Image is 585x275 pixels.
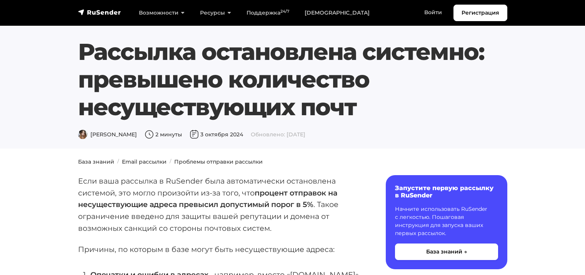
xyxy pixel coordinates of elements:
[145,130,154,139] img: Время чтения
[239,5,297,21] a: Поддержка24/7
[190,131,243,138] span: 3 октября 2024
[453,5,507,21] a: Регистрация
[251,131,305,138] span: Обновлено: [DATE]
[395,205,498,237] p: Начните использовать RuSender с легкостью. Пошаговая инструкция для запуска ваших первых рассылок.
[190,130,199,139] img: Дата публикации
[174,158,263,165] a: Проблемы отправки рассылки
[78,175,361,234] p: Если ваша рассылка в RuSender была автоматически остановлена системой, это могло произойти из-за ...
[73,158,512,166] nav: breadcrumb
[131,5,192,21] a: Возможности
[122,158,167,165] a: Email рассылки
[395,244,498,260] button: База знаний →
[78,244,361,255] p: Причины, по которым в базе могут быть несуществующие адреса:
[145,131,182,138] span: 2 минуты
[297,5,377,21] a: [DEMOGRAPHIC_DATA]
[78,131,137,138] span: [PERSON_NAME]
[78,158,114,165] a: База знаний
[280,9,289,14] sup: 24/7
[78,38,507,121] h1: Рассылка остановлена системно: превышено количество несуществующих почт
[417,5,450,20] a: Войти
[78,8,121,16] img: RuSender
[386,175,507,269] a: Запустите первую рассылку в RuSender Начните использовать RuSender с легкостью. Пошаговая инструк...
[395,184,498,199] h6: Запустите первую рассылку в RuSender
[192,5,239,21] a: Ресурсы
